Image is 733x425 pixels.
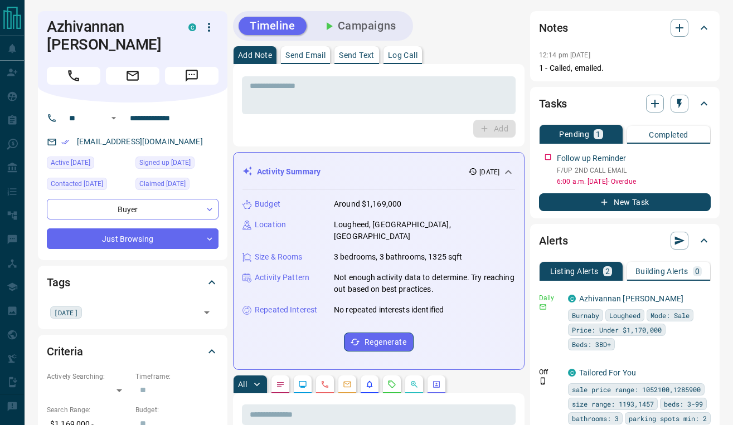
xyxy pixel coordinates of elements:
[539,232,568,250] h2: Alerts
[54,307,78,318] span: [DATE]
[107,111,120,125] button: Open
[539,367,561,377] p: Off
[572,398,654,409] span: size range: 1193,1457
[539,227,711,254] div: Alerts
[343,380,352,389] svg: Emails
[255,304,317,316] p: Repeated Interest
[334,219,515,242] p: Lougheed, [GEOGRAPHIC_DATA], [GEOGRAPHIC_DATA]
[605,267,610,275] p: 2
[238,51,272,59] p: Add Note
[365,380,374,389] svg: Listing Alerts
[649,131,688,139] p: Completed
[47,372,130,382] p: Actively Searching:
[47,157,130,172] div: Thu Sep 11 2025
[298,380,307,389] svg: Lead Browsing Activity
[664,398,703,409] span: beds: 3-99
[47,343,83,360] h2: Criteria
[572,324,662,335] span: Price: Under $1,170,000
[165,67,219,85] span: Message
[559,130,589,138] p: Pending
[334,251,462,263] p: 3 bedrooms, 3 bathrooms, 1325 sqft
[410,380,419,389] svg: Opportunities
[579,368,636,377] a: Tailored For You
[285,51,326,59] p: Send Email
[388,51,418,59] p: Log Call
[257,166,321,178] p: Activity Summary
[77,137,203,146] a: [EMAIL_ADDRESS][DOMAIN_NAME]
[572,339,611,350] span: Beds: 3BD+
[334,198,401,210] p: Around $1,169,000
[135,178,219,193] div: Fri Sep 12 2025
[387,380,396,389] svg: Requests
[557,165,711,175] p: F/UP 2ND CALL EMAIL
[572,384,701,395] span: sale price range: 1052100,1285900
[596,130,600,138] p: 1
[651,310,690,321] span: Mode: Sale
[255,272,309,284] p: Activity Pattern
[47,405,130,415] p: Search Range:
[47,199,219,219] div: Buyer
[199,305,215,320] button: Open
[539,51,590,59] p: 12:14 pm [DATE]
[276,380,285,389] svg: Notes
[539,19,568,37] h2: Notes
[539,90,711,117] div: Tasks
[47,18,172,53] h1: Azhivannan [PERSON_NAME]
[255,251,303,263] p: Size & Rooms
[47,273,70,291] h2: Tags
[539,377,547,385] svg: Push Notification Only
[47,269,219,296] div: Tags
[334,304,444,316] p: No repeated interests identified
[51,157,90,168] span: Active [DATE]
[539,62,711,74] p: 1 - Called, emailed.
[106,67,159,85] span: Email
[432,380,441,389] svg: Agent Actions
[255,219,286,231] p: Location
[242,162,515,182] div: Activity Summary[DATE]
[479,167,499,177] p: [DATE]
[47,338,219,365] div: Criteria
[61,138,69,146] svg: Email Verified
[135,372,219,382] p: Timeframe:
[539,95,567,113] h2: Tasks
[47,228,219,249] div: Just Browsing
[568,369,576,377] div: condos.ca
[550,267,599,275] p: Listing Alerts
[238,380,247,388] p: All
[135,157,219,172] div: Thu Sep 11 2025
[557,153,626,164] p: Follow up Reminder
[135,405,219,415] p: Budget:
[609,310,640,321] span: Lougheed
[239,17,307,35] button: Timeline
[572,310,599,321] span: Burnaby
[344,333,414,351] button: Regenerate
[188,23,196,31] div: condos.ca
[579,294,683,303] a: Azhivannan [PERSON_NAME]
[539,14,711,41] div: Notes
[339,51,375,59] p: Send Text
[539,303,547,311] svg: Email
[557,177,711,187] p: 6:00 a.m. [DATE] - Overdue
[334,272,515,295] p: Not enough activity data to determine. Try reaching out based on best practices.
[635,267,688,275] p: Building Alerts
[47,178,130,193] div: Fri Sep 12 2025
[539,293,561,303] p: Daily
[629,413,707,424] span: parking spots min: 2
[51,178,103,189] span: Contacted [DATE]
[139,157,191,168] span: Signed up [DATE]
[568,295,576,302] div: condos.ca
[47,67,100,85] span: Call
[539,193,711,211] button: New Task
[321,380,329,389] svg: Calls
[311,17,407,35] button: Campaigns
[255,198,280,210] p: Budget
[572,413,619,424] span: bathrooms: 3
[139,178,186,189] span: Claimed [DATE]
[695,267,700,275] p: 0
